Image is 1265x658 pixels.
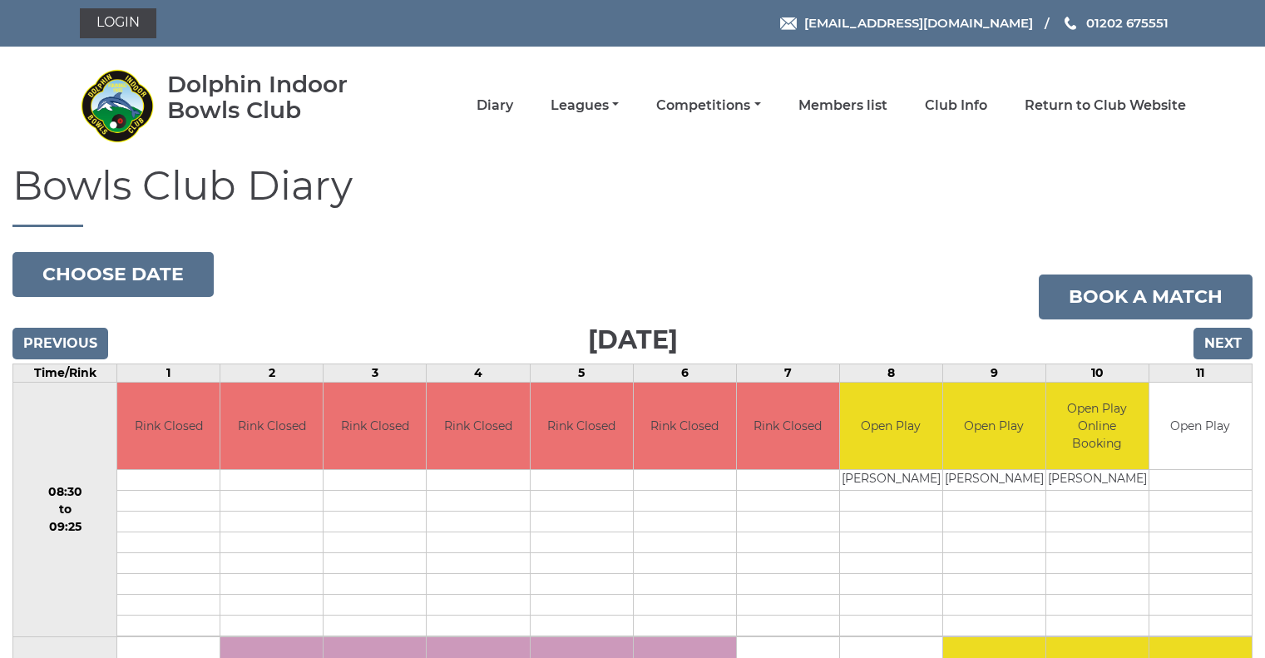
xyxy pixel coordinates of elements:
td: Open Play [1149,383,1252,470]
td: Rink Closed [531,383,633,470]
a: Login [80,8,156,38]
input: Previous [12,328,108,359]
td: Time/Rink [13,364,117,382]
input: Next [1193,328,1253,359]
td: [PERSON_NAME] [840,470,942,491]
a: Competitions [656,96,760,115]
td: 5 [530,364,633,382]
td: 08:30 to 09:25 [13,382,117,637]
td: 1 [117,364,220,382]
span: 01202 675551 [1086,15,1169,31]
td: Rink Closed [117,383,220,470]
td: Rink Closed [324,383,426,470]
div: Dolphin Indoor Bowls Club [167,72,396,123]
td: Open Play [943,383,1045,470]
a: Members list [798,96,887,115]
td: 7 [736,364,839,382]
a: Return to Club Website [1025,96,1186,115]
td: 2 [220,364,324,382]
td: 6 [633,364,736,382]
button: Choose date [12,252,214,297]
td: 10 [1045,364,1149,382]
a: Phone us 01202 675551 [1062,13,1169,32]
a: Club Info [925,96,987,115]
h1: Bowls Club Diary [12,164,1253,227]
img: Phone us [1065,17,1076,30]
td: Open Play [840,383,942,470]
a: Email [EMAIL_ADDRESS][DOMAIN_NAME] [780,13,1033,32]
a: Leagues [551,96,619,115]
td: 9 [942,364,1045,382]
td: Rink Closed [737,383,839,470]
td: [PERSON_NAME] [943,470,1045,491]
td: [PERSON_NAME] [1046,470,1149,491]
td: 4 [427,364,530,382]
td: Rink Closed [427,383,529,470]
td: 11 [1149,364,1252,382]
td: Open Play Online Booking [1046,383,1149,470]
a: Diary [477,96,513,115]
img: Dolphin Indoor Bowls Club [80,68,155,143]
span: [EMAIL_ADDRESS][DOMAIN_NAME] [804,15,1033,31]
td: Rink Closed [634,383,736,470]
td: Rink Closed [220,383,323,470]
img: Email [780,17,797,30]
td: 3 [324,364,427,382]
a: Book a match [1039,275,1253,319]
td: 8 [839,364,942,382]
